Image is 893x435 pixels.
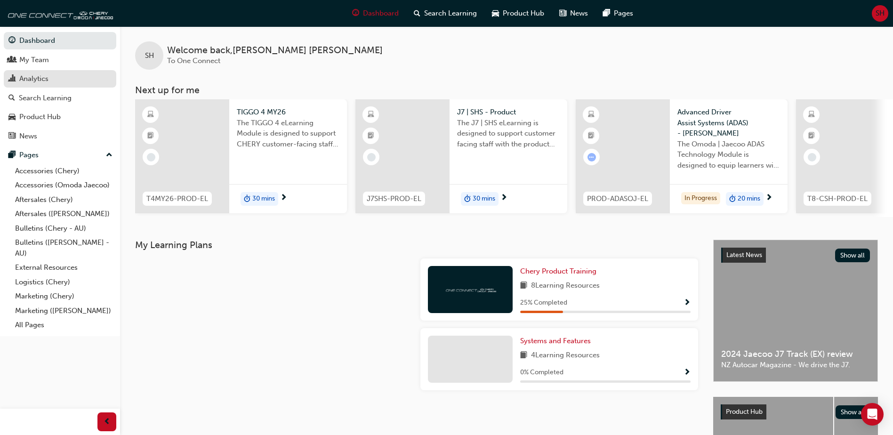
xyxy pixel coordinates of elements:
[531,280,600,292] span: 8 Learning Resources
[684,299,691,307] span: Show Progress
[8,132,16,141] span: news-icon
[520,350,527,362] span: book-icon
[167,56,220,65] span: To One Connect
[19,150,39,161] div: Pages
[520,367,563,378] span: 0 % Completed
[684,369,691,377] span: Show Progress
[595,4,641,23] a: pages-iconPages
[11,193,116,207] a: Aftersales (Chery)
[352,8,359,19] span: guage-icon
[765,194,772,202] span: next-icon
[11,235,116,260] a: Bulletins ([PERSON_NAME] - AU)
[406,4,484,23] a: search-iconSearch Learning
[835,249,870,262] button: Show all
[457,118,560,150] span: The J7 | SHS eLearning is designed to support customer facing staff with the product and sales in...
[721,248,870,263] a: Latest NewsShow all
[444,285,496,294] img: oneconnect
[570,8,588,19] span: News
[492,8,499,19] span: car-icon
[681,192,720,205] div: In Progress
[603,8,610,19] span: pages-icon
[147,109,154,121] span: learningResourceType_ELEARNING-icon
[677,139,780,171] span: The Omoda | Jaecoo ADAS Technology Module is designed to equip learners with essential knowledge ...
[4,70,116,88] a: Analytics
[368,130,374,142] span: booktick-icon
[5,4,113,23] img: oneconnect
[473,193,495,204] span: 30 mins
[872,5,888,22] button: SH
[280,194,287,202] span: next-icon
[237,107,339,118] span: TIGGO 4 MY26
[145,50,154,61] span: SH
[738,193,760,204] span: 20 mins
[11,221,116,236] a: Bulletins (Chery - AU)
[614,8,633,19] span: Pages
[726,251,762,259] span: Latest News
[552,4,595,23] a: news-iconNews
[368,109,374,121] span: learningResourceType_ELEARNING-icon
[8,94,15,103] span: search-icon
[457,107,560,118] span: J7 | SHS - Product
[587,193,648,204] span: PROD-ADASOJ-EL
[11,275,116,290] a: Logistics (Chery)
[8,56,16,64] span: people-icon
[520,337,591,345] span: Systems and Features
[11,178,116,193] a: Accessories (Omoda Jaecoo)
[684,367,691,379] button: Show Progress
[367,153,376,161] span: learningRecordVerb_NONE-icon
[500,194,507,202] span: next-icon
[4,108,116,126] a: Product Hub
[167,45,383,56] span: Welcome back , [PERSON_NAME] [PERSON_NAME]
[520,336,595,346] a: Systems and Features
[721,349,870,360] span: 2024 Jaecoo J7 Track (EX) review
[19,55,49,65] div: My Team
[588,130,595,142] span: booktick-icon
[19,131,37,142] div: News
[677,107,780,139] span: Advanced Driver Assist Systems (ADAS) - [PERSON_NAME]
[11,164,116,178] a: Accessories (Chery)
[345,4,406,23] a: guage-iconDashboard
[120,85,893,96] h3: Next up for me
[721,360,870,371] span: NZ Autocar Magazine - We drive the J7.
[484,4,552,23] a: car-iconProduct Hub
[808,109,815,121] span: learningResourceType_ELEARNING-icon
[4,51,116,69] a: My Team
[11,260,116,275] a: External Resources
[559,8,566,19] span: news-icon
[135,240,698,250] h3: My Learning Plans
[503,8,544,19] span: Product Hub
[19,93,72,104] div: Search Learning
[19,112,61,122] div: Product Hub
[726,408,763,416] span: Product Hub
[104,416,111,428] span: prev-icon
[11,289,116,304] a: Marketing (Chery)
[11,318,116,332] a: All Pages
[367,193,421,204] span: J7SHS-PROD-EL
[4,128,116,145] a: News
[424,8,477,19] span: Search Learning
[520,298,567,308] span: 25 % Completed
[861,403,884,426] div: Open Intercom Messenger
[807,193,868,204] span: T8-CSH-PROD-EL
[146,193,208,204] span: T4MY26-PROD-EL
[836,405,871,419] button: Show all
[8,113,16,121] span: car-icon
[11,207,116,221] a: Aftersales ([PERSON_NAME])
[4,89,116,107] a: Search Learning
[237,118,339,150] span: The TIGGO 4 eLearning Module is designed to support CHERY customer-facing staff with the product ...
[531,350,600,362] span: 4 Learning Resources
[729,193,736,205] span: duration-icon
[8,151,16,160] span: pages-icon
[8,75,16,83] span: chart-icon
[244,193,250,205] span: duration-icon
[4,32,116,49] a: Dashboard
[587,153,596,161] span: learningRecordVerb_ATTEMPT-icon
[808,153,816,161] span: learningRecordVerb_NONE-icon
[135,99,347,213] a: T4MY26-PROD-ELTIGGO 4 MY26The TIGGO 4 eLearning Module is designed to support CHERY customer-faci...
[4,146,116,164] button: Pages
[520,266,600,277] a: Chery Product Training
[876,8,885,19] span: SH
[147,153,155,161] span: learningRecordVerb_NONE-icon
